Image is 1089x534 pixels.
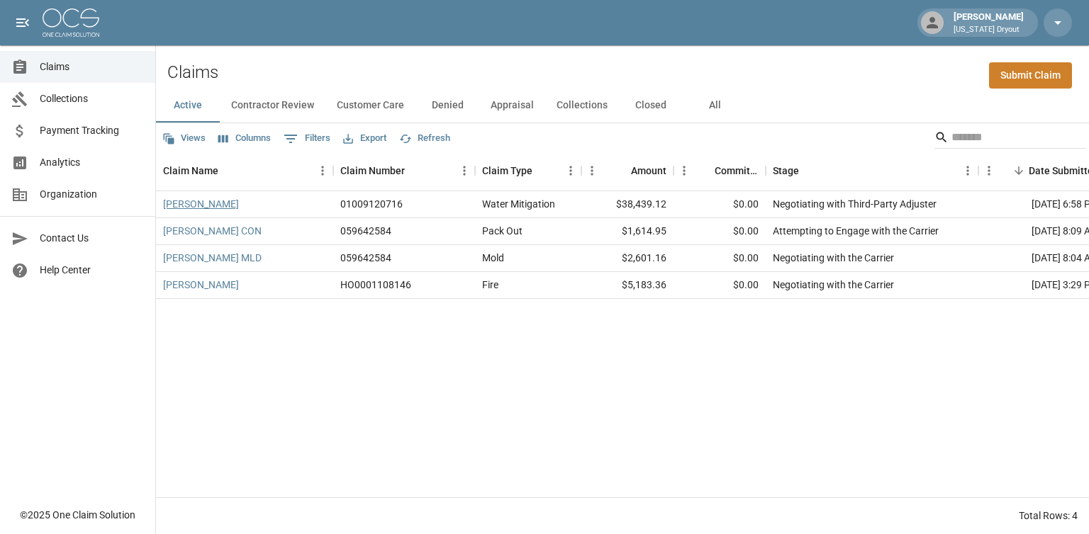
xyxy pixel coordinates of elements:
span: Help Center [40,263,144,278]
h2: Claims [167,62,218,83]
div: Negotiating with the Carrier [773,251,894,265]
button: Menu [957,160,978,181]
div: Claim Name [156,151,333,191]
div: Search [934,126,1086,152]
button: Menu [454,160,475,181]
span: Organization [40,187,144,202]
span: Analytics [40,155,144,170]
div: Claim Number [340,151,405,191]
button: Sort [799,161,819,181]
div: Mold [482,251,504,265]
button: Show filters [280,127,334,150]
button: Sort [1009,161,1029,181]
button: Sort [532,161,552,181]
div: $2,601.16 [581,245,674,272]
button: Contractor Review [220,89,325,123]
button: Denied [415,89,479,123]
button: Refresh [396,127,454,149]
a: [PERSON_NAME] [163,197,239,211]
div: [PERSON_NAME] [948,10,1029,35]
div: $0.00 [674,272,766,299]
button: Sort [611,161,631,181]
button: Menu [581,160,603,181]
div: Claim Type [482,151,532,191]
span: Claims [40,59,144,74]
div: $0.00 [674,218,766,245]
button: Collections [545,89,619,123]
div: Attempting to Engage with the Carrier [773,224,939,238]
button: All [683,89,747,123]
div: Amount [631,151,666,191]
span: Payment Tracking [40,123,144,138]
button: Menu [560,160,581,181]
a: [PERSON_NAME] MLD [163,251,262,265]
img: ocs-logo-white-transparent.png [43,8,99,37]
button: Sort [405,161,425,181]
div: Committed Amount [715,151,759,191]
button: Sort [695,161,715,181]
div: Claim Type [475,151,581,191]
div: Fire [482,278,498,292]
div: © 2025 One Claim Solution [20,508,135,522]
button: Appraisal [479,89,545,123]
button: Export [340,127,390,149]
div: Stage [773,151,799,191]
div: $5,183.36 [581,272,674,299]
div: 059642584 [340,224,391,238]
div: Claim Number [333,151,475,191]
div: Claim Name [163,151,218,191]
div: Pack Out [482,224,523,238]
button: Closed [619,89,683,123]
div: $0.00 [674,245,766,272]
div: $38,439.12 [581,191,674,218]
a: Submit Claim [989,62,1072,89]
button: Customer Care [325,89,415,123]
div: Committed Amount [674,151,766,191]
div: $0.00 [674,191,766,218]
a: [PERSON_NAME] CON [163,224,262,238]
button: Views [159,127,209,149]
button: Sort [218,161,238,181]
div: HO0001108146 [340,278,411,292]
button: Menu [674,160,695,181]
button: Menu [978,160,1000,181]
div: 059642584 [340,251,391,265]
button: Active [156,89,220,123]
div: Stage [766,151,978,191]
div: Water Mitigation [482,197,555,211]
p: [US_STATE] Dryout [954,24,1024,36]
div: Negotiating with the Carrier [773,278,894,292]
div: 01009120716 [340,197,403,211]
div: Total Rows: 4 [1019,509,1078,523]
div: dynamic tabs [156,89,1089,123]
button: Menu [312,160,333,181]
span: Contact Us [40,231,144,246]
button: Select columns [215,127,274,149]
a: [PERSON_NAME] [163,278,239,292]
div: Amount [581,151,674,191]
button: open drawer [9,8,37,37]
div: Negotiating with Third-Party Adjuster [773,197,937,211]
div: $1,614.95 [581,218,674,245]
span: Collections [40,91,144,106]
